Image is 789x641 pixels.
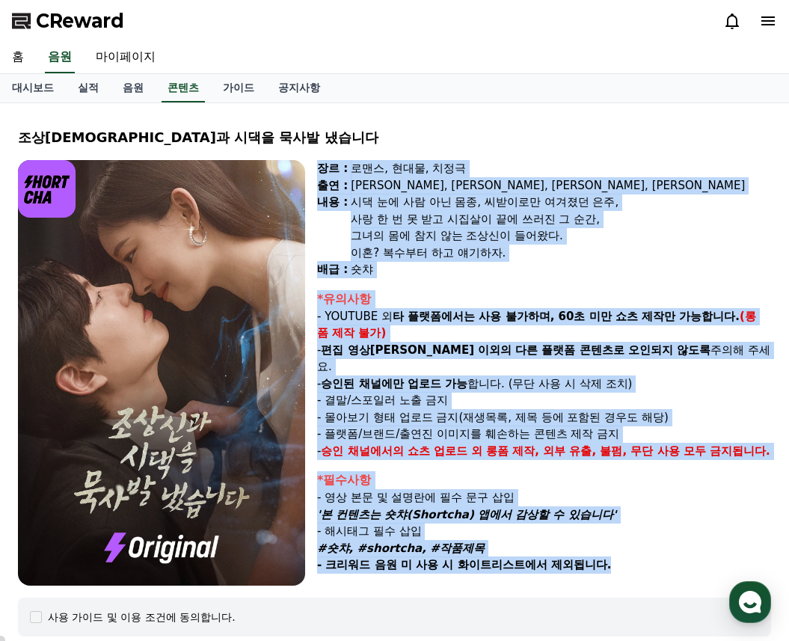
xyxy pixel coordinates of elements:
[317,177,348,194] div: 출연 :
[317,409,771,426] p: - 몰아보기 형태 업로드 금지(재생목록, 제목 등에 포함된 경우도 해당)
[321,444,482,458] strong: 승인 채널에서의 쇼츠 업로드 외
[18,127,771,148] div: 조상[DEMOGRAPHIC_DATA]과 시댁을 묵사발 냈습니다
[351,177,771,194] div: [PERSON_NAME], [PERSON_NAME], [PERSON_NAME], [PERSON_NAME]
[12,9,124,33] a: CReward
[84,42,168,73] a: 마이페이지
[162,74,205,102] a: 콘텐츠
[351,245,771,262] div: 이혼? 복수부터 하고 얘기하자.
[321,377,467,390] strong: 승인된 채널에만 업로드 가능
[47,497,56,509] span: 홈
[111,74,156,102] a: 음원
[48,610,236,625] div: 사용 가이드 및 이용 조건에 동의합니다.
[317,523,771,540] p: - 해시태그 필수 삽입
[317,290,771,308] div: *유의사항
[317,375,771,393] p: - 합니다. (무단 사용 시 삭제 조치)
[393,310,740,323] strong: 타 플랫폼에서는 사용 불가하며, 60초 미만 쇼츠 제작만 가능합니다.
[317,558,611,571] strong: - 크리워드 음원 미 사용 시 화이트리스트에서 제외됩니다.
[317,426,771,443] p: - 플랫폼/브랜드/출연진 이미지를 훼손하는 콘텐츠 제작 금지
[317,160,348,177] div: 장르 :
[317,194,348,261] div: 내용 :
[351,261,771,278] div: 숏챠
[515,343,710,357] strong: 다른 플랫폼 콘텐츠로 오인되지 않도록
[317,508,616,521] em: '본 컨텐츠는 숏챠(Shortcha) 앱에서 감상할 수 있습니다'
[351,227,771,245] div: 그녀의 몸에 참지 않는 조상신이 들어왔다.
[66,74,111,102] a: 실적
[351,160,771,177] div: 로맨스, 현대물, 치정극
[45,42,75,73] a: 음원
[193,474,287,512] a: 설정
[317,542,485,555] em: #숏챠, #shortcha, #작품제목
[486,444,770,458] strong: 롱폼 제작, 외부 유출, 불펌, 무단 사용 모두 금지됩니다.
[317,443,771,460] p: -
[137,497,155,509] span: 대화
[18,160,76,218] img: logo
[321,343,512,357] strong: 편집 영상[PERSON_NAME] 이외의
[317,471,771,489] div: *필수사항
[36,9,124,33] span: CReward
[211,74,266,102] a: 가이드
[18,160,305,586] img: video
[351,211,771,228] div: 사랑 한 번 못 받고 시집살이 끝에 쓰러진 그 순간,
[266,74,332,102] a: 공지사항
[317,261,348,278] div: 배급 :
[317,342,771,375] p: - 주의해 주세요.
[99,474,193,512] a: 대화
[4,474,99,512] a: 홈
[231,497,249,509] span: 설정
[317,308,771,342] p: - YOUTUBE 외
[317,392,771,409] p: - 결말/스포일러 노출 금지
[317,489,771,506] p: - 영상 본문 및 설명란에 필수 문구 삽입
[351,194,771,211] div: 시댁 눈에 사람 아닌 몸종, 씨받이로만 여겨졌던 은주,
